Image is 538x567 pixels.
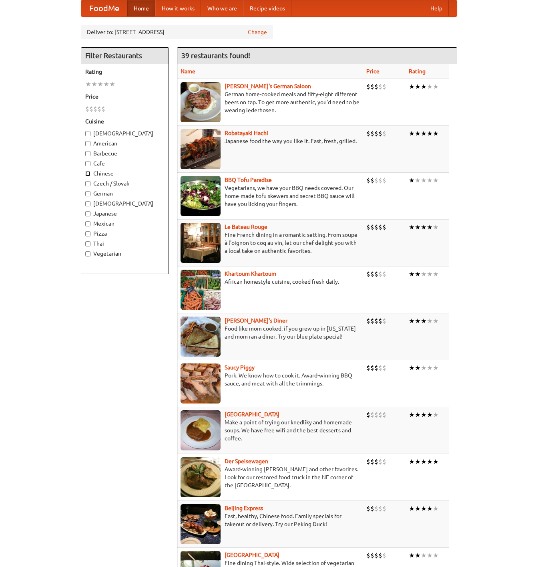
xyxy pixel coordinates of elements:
li: ★ [85,80,91,89]
li: ★ [427,176,433,185]
a: Khartoum Khartoum [225,270,276,277]
img: robatayaki.jpg [181,129,221,169]
p: Vegetarians, we have your BBQ needs covered. Our home-made tofu skewers and secret BBQ sauce will... [181,184,360,208]
li: ★ [421,317,427,325]
li: ★ [433,176,439,185]
li: ★ [415,270,421,278]
li: $ [374,504,378,513]
li: ★ [427,129,433,138]
input: [DEMOGRAPHIC_DATA] [85,201,90,206]
li: $ [366,551,370,560]
input: Czech / Slovak [85,181,90,186]
li: ★ [433,270,439,278]
li: $ [382,129,386,138]
p: Fine French dining in a romantic setting. From soupe à l'oignon to coq au vin, let our chef delig... [181,231,360,255]
h5: Rating [85,68,165,76]
input: German [85,191,90,196]
a: Home [127,0,155,16]
li: $ [382,176,386,185]
li: $ [370,317,374,325]
li: ★ [409,317,415,325]
li: $ [378,176,382,185]
li: ★ [415,457,421,466]
li: $ [370,223,374,232]
li: $ [366,457,370,466]
input: Thai [85,241,90,246]
p: Pork. We know how to cook it. Award-winning BBQ sauce, and meat with all the trimmings. [181,371,360,387]
label: American [85,139,165,147]
a: Der Speisewagen [225,458,268,464]
li: ★ [433,410,439,419]
a: BBQ Tofu Paradise [225,177,272,183]
li: $ [382,551,386,560]
li: ★ [409,176,415,185]
li: $ [366,270,370,278]
li: ★ [415,551,421,560]
li: $ [374,457,378,466]
a: Name [181,68,195,75]
li: ★ [409,504,415,513]
li: $ [378,551,382,560]
li: $ [366,223,370,232]
li: ★ [415,504,421,513]
li: $ [370,363,374,372]
b: Le Bateau Rouge [225,224,267,230]
label: Mexican [85,220,165,228]
li: $ [374,363,378,372]
li: ★ [433,457,439,466]
label: [DEMOGRAPHIC_DATA] [85,200,165,208]
li: ★ [427,317,433,325]
img: bateaurouge.jpg [181,223,221,263]
a: Saucy Piggy [225,364,255,371]
a: [PERSON_NAME]'s German Saloon [225,83,311,89]
li: $ [370,129,374,138]
input: Barbecue [85,151,90,156]
a: Recipe videos [243,0,291,16]
li: $ [378,317,382,325]
img: khartoum.jpg [181,270,221,310]
li: $ [366,129,370,138]
a: Help [424,0,449,16]
a: [PERSON_NAME]'s Diner [225,317,287,324]
li: $ [370,457,374,466]
li: $ [374,410,378,419]
li: $ [374,551,378,560]
p: Japanese food the way you like it. Fast, fresh, grilled. [181,137,360,145]
li: $ [370,270,374,278]
li: ★ [421,363,427,372]
li: ★ [421,504,427,513]
label: Pizza [85,230,165,238]
li: $ [374,82,378,91]
li: ★ [427,223,433,232]
li: ★ [415,363,421,372]
h5: Cuisine [85,117,165,125]
li: $ [85,105,89,113]
li: ★ [433,551,439,560]
li: ★ [433,317,439,325]
b: [GEOGRAPHIC_DATA] [225,411,279,418]
li: $ [370,176,374,185]
li: $ [366,363,370,372]
a: FoodMe [81,0,127,16]
li: ★ [103,80,109,89]
li: $ [378,504,382,513]
img: saucy.jpg [181,363,221,404]
li: $ [370,504,374,513]
li: $ [374,176,378,185]
li: $ [378,270,382,278]
li: ★ [415,129,421,138]
img: esthers.jpg [181,82,221,122]
a: How it works [155,0,201,16]
label: Czech / Slovak [85,180,165,188]
li: $ [370,410,374,419]
label: Vegetarian [85,250,165,258]
li: ★ [415,410,421,419]
input: Japanese [85,211,90,216]
label: Cafe [85,159,165,167]
a: [GEOGRAPHIC_DATA] [225,552,279,558]
a: Change [248,28,267,36]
